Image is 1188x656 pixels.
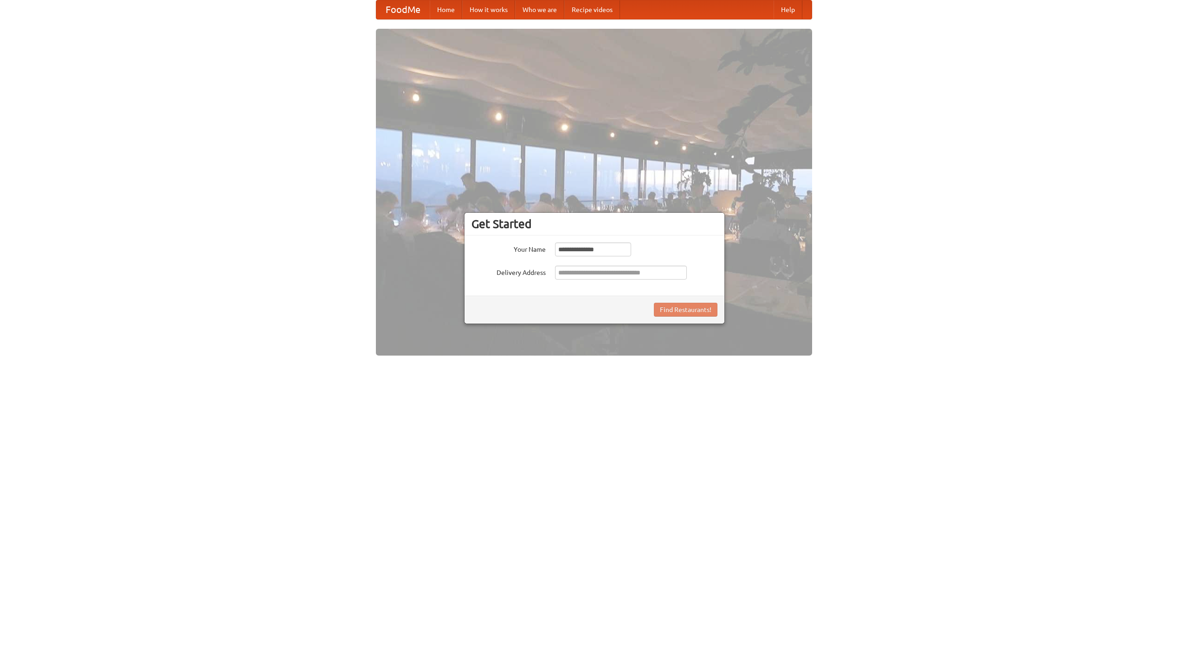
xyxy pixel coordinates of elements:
h3: Get Started [471,217,717,231]
label: Delivery Address [471,266,546,277]
a: How it works [462,0,515,19]
a: Home [430,0,462,19]
a: FoodMe [376,0,430,19]
label: Your Name [471,242,546,254]
button: Find Restaurants! [654,303,717,317]
a: Help [774,0,802,19]
a: Recipe videos [564,0,620,19]
a: Who we are [515,0,564,19]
